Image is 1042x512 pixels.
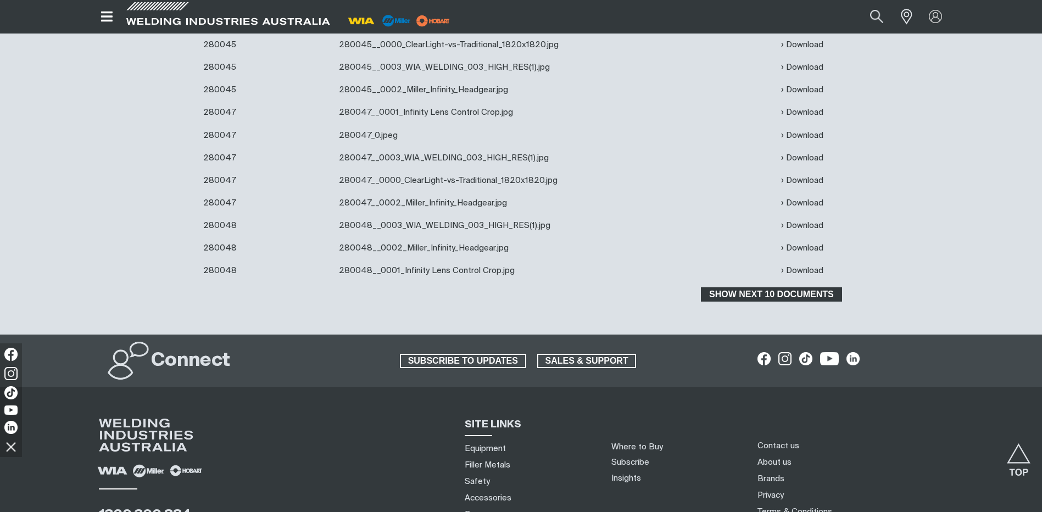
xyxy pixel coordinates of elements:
[200,101,336,124] td: 280047
[336,214,636,237] td: 280048__0003_WIA_WELDING_003_HIGH_RES(1).jpg
[611,474,641,482] a: Insights
[465,443,506,454] a: Equipment
[465,459,510,471] a: Filler Metals
[538,354,636,368] span: SALES & SUPPORT
[4,405,18,415] img: YouTube
[781,152,823,164] a: Download
[336,259,636,282] td: 280048__0001_Infinity Lens Control Crop.jpg
[757,457,792,468] a: About us
[702,287,840,302] span: Show next 10 documents
[200,192,336,214] td: 280047
[781,38,823,51] a: Download
[200,147,336,169] td: 280047
[537,354,637,368] a: SALES & SUPPORT
[4,367,18,380] img: Instagram
[336,124,636,147] td: 280047_0.jpeg
[781,219,823,232] a: Download
[844,4,895,29] input: Product name or item number...
[611,458,649,466] a: Subscribe
[757,440,799,452] a: Contact us
[4,348,18,361] img: Facebook
[1006,443,1031,468] button: Scroll to top
[336,147,636,169] td: 280047__0003_WIA_WELDING_003_HIGH_RES(1).jpg
[200,34,336,56] td: 280045
[858,4,895,29] button: Search products
[757,473,784,485] a: Brands
[151,349,230,373] h2: Connect
[413,13,453,29] img: miller
[4,386,18,399] img: TikTok
[781,242,823,254] a: Download
[401,354,525,368] span: SUBSCRIBE TO UPDATES
[465,420,521,430] span: SITE LINKS
[701,287,842,302] button: Show next 10 documents
[200,124,336,147] td: 280047
[200,79,336,101] td: 280045
[781,84,823,96] a: Download
[4,421,18,434] img: LinkedIn
[781,106,823,119] a: Download
[200,214,336,237] td: 280048
[465,492,511,504] a: Accessories
[336,101,636,124] td: 280047__0001_Infinity Lens Control Crop.jpg
[781,129,823,142] a: Download
[781,197,823,209] a: Download
[781,174,823,187] a: Download
[781,61,823,74] a: Download
[336,237,636,259] td: 280048__0002_Miller_Infinity_Headgear.jpg
[336,79,636,101] td: 280045__0002_Miller_Infinity_Headgear.jpg
[400,354,526,368] a: SUBSCRIBE TO UPDATES
[757,489,784,501] a: Privacy
[2,437,20,456] img: hide socials
[200,169,336,192] td: 280047
[413,16,453,25] a: miller
[465,476,490,487] a: Safety
[200,56,336,79] td: 280045
[611,443,663,451] a: Where to Buy
[336,192,636,214] td: 280047__0002_Miller_Infinity_Headgear.jpg
[781,264,823,277] a: Download
[200,237,336,259] td: 280048
[336,34,636,56] td: 280045__0000_ClearLight-vs-Traditional_1820x1820.jpg
[336,169,636,192] td: 280047__0000_ClearLight-vs-Traditional_1820x1820.jpg
[200,259,336,282] td: 280048
[336,56,636,79] td: 280045__0003_WIA_WELDING_003_HIGH_RES(1).jpg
